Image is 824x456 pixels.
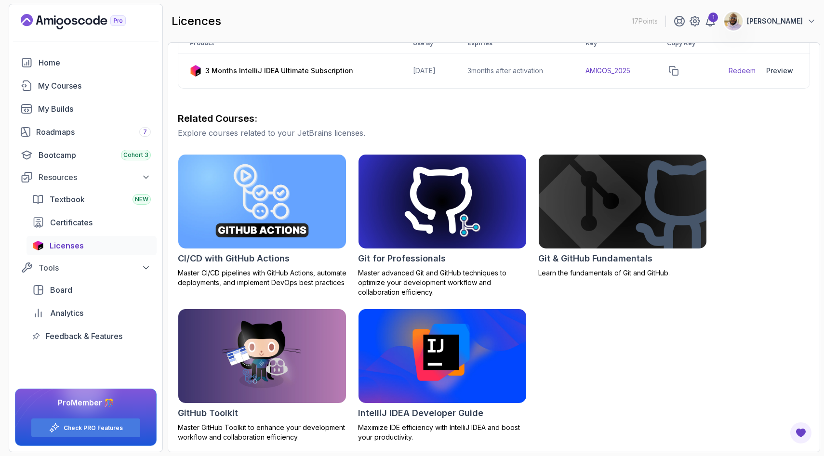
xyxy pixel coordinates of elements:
[39,149,151,161] div: Bootcamp
[50,217,93,228] span: Certificates
[667,64,680,78] button: copy-button
[539,155,706,248] img: Git & GitHub Fundamentals card
[15,259,157,276] button: Tools
[178,127,810,139] p: Explore courses related to your JetBrains licenses.
[39,57,151,68] div: Home
[27,213,157,232] a: certificates
[358,423,527,442] p: Maximize IDE efficiency with IntelliJ IDEA and boost your productivity.
[178,309,346,442] a: GitHub Toolkit cardGitHub ToolkitMaster GitHub Toolkit to enhance your development workflow and c...
[31,418,141,438] button: Check PRO Features
[15,76,157,95] a: courses
[27,236,157,255] a: licenses
[27,190,157,209] a: textbook
[50,307,83,319] span: Analytics
[50,240,84,251] span: Licenses
[64,424,123,432] a: Check PRO Features
[15,53,157,72] a: home
[358,252,446,265] h2: Git for Professionals
[358,406,483,420] h2: IntelliJ IDEA Developer Guide
[729,66,756,76] a: Redeem
[708,13,718,22] div: 1
[27,303,157,323] a: analytics
[172,13,221,29] h2: licences
[27,326,157,346] a: feedback
[359,155,526,248] img: Git for Professionals card
[789,421,812,444] button: Open Feedback Button
[632,16,658,26] p: 17 Points
[401,53,456,89] td: [DATE]
[205,66,353,76] p: 3 Months IntelliJ IDEA Ultimate Subscription
[358,309,527,442] a: IntelliJ IDEA Developer Guide cardIntelliJ IDEA Developer GuideMaximize IDE efficiency with Intel...
[456,34,574,53] th: Expiries
[135,195,148,203] span: NEW
[178,112,810,125] h3: Related Courses:
[178,252,290,265] h2: CI/CD with GitHub Actions
[21,14,148,29] a: Landing page
[50,284,72,296] span: Board
[178,154,346,287] a: CI/CD with GitHub Actions cardCI/CD with GitHub ActionsMaster CI/CD pipelines with GitHub Actions...
[574,34,655,53] th: Key
[747,16,803,26] p: [PERSON_NAME]
[655,34,717,53] th: Copy Key
[178,423,346,442] p: Master GitHub Toolkit to enhance your development workflow and collaboration efficiency.
[15,99,157,118] a: builds
[27,280,157,300] a: board
[15,169,157,186] button: Resources
[538,252,652,265] h2: Git & GitHub Fundamentals
[456,53,574,89] td: 3 months after activation
[401,34,456,53] th: Use By
[36,126,151,138] div: Roadmaps
[358,154,527,297] a: Git for Professionals cardGit for ProfessionalsMaster advanced Git and GitHub techniques to optim...
[358,268,527,297] p: Master advanced Git and GitHub techniques to optimize your development workflow and collaboration...
[538,268,707,278] p: Learn the fundamentals of Git and GitHub.
[766,66,793,76] div: Preview
[538,154,707,278] a: Git & GitHub Fundamentals cardGit & GitHub FundamentalsLearn the fundamentals of Git and GitHub.
[38,80,151,91] div: My Courses
[15,145,157,165] a: bootcamp
[39,171,151,183] div: Resources
[46,330,122,342] span: Feedback & Features
[39,262,151,274] div: Tools
[178,309,346,403] img: GitHub Toolkit card
[38,103,151,115] div: My Builds
[178,268,346,287] p: Master CI/CD pipelines with GitHub Actions, automate deployments, and implement DevOps best pract...
[15,122,157,142] a: roadmaps
[724,12,743,30] img: user profile image
[190,65,201,77] img: jetbrains icon
[359,309,526,403] img: IntelliJ IDEA Developer Guide card
[178,406,238,420] h2: GitHub Toolkit
[50,194,85,205] span: Textbook
[32,241,44,250] img: jetbrains icon
[761,61,798,80] button: Preview
[574,53,655,89] td: AMIGOS_2025
[123,151,148,159] span: Cohort 3
[178,34,401,53] th: Product
[704,15,716,27] a: 1
[143,128,147,136] span: 7
[724,12,816,31] button: user profile image[PERSON_NAME]
[178,155,346,248] img: CI/CD with GitHub Actions card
